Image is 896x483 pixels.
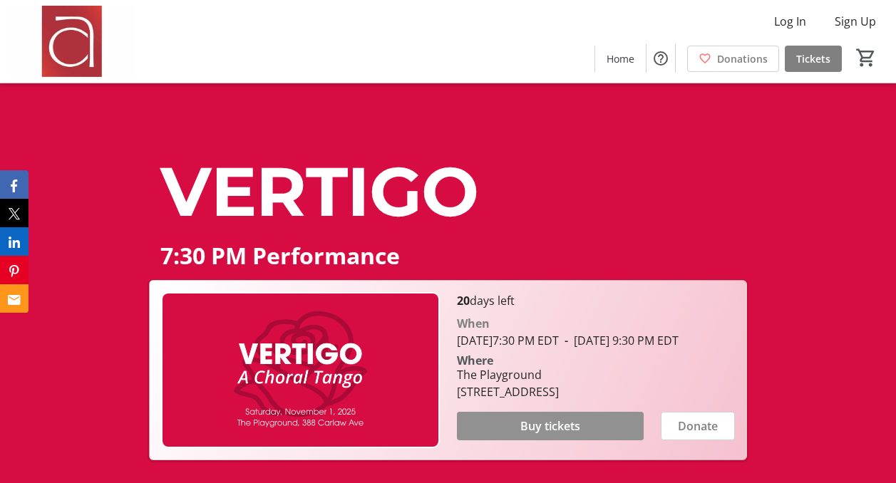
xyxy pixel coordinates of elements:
span: Tickets [796,51,830,66]
span: [DATE] 9:30 PM EDT [559,333,679,348]
button: Sign Up [823,10,887,33]
span: Sign Up [835,13,876,30]
a: Home [595,46,646,72]
button: Buy tickets [457,412,644,440]
div: [STREET_ADDRESS] [457,383,559,400]
div: Where [457,355,493,366]
span: Donate [678,417,718,435]
div: When [457,315,490,332]
p: 7:30 PM Performance [160,243,735,268]
span: Log In [774,13,806,30]
a: Donations [687,46,779,72]
span: Home [607,51,634,66]
button: Donate [661,412,735,440]
button: Log In [763,10,818,33]
img: Campaign CTA Media Photo [161,292,439,448]
button: Help [647,44,675,73]
span: Donations [717,51,768,66]
p: days left [457,292,735,309]
span: 20 [457,293,470,308]
span: Buy tickets [520,417,580,435]
a: Tickets [785,46,842,72]
div: The Playground [457,366,559,383]
span: VERTIGO [160,150,479,233]
img: Amadeus Choir of Greater Toronto 's Logo [9,6,135,77]
span: [DATE] 7:30 PM EDT [457,333,559,348]
button: Cart [853,45,879,71]
span: - [559,333,574,348]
